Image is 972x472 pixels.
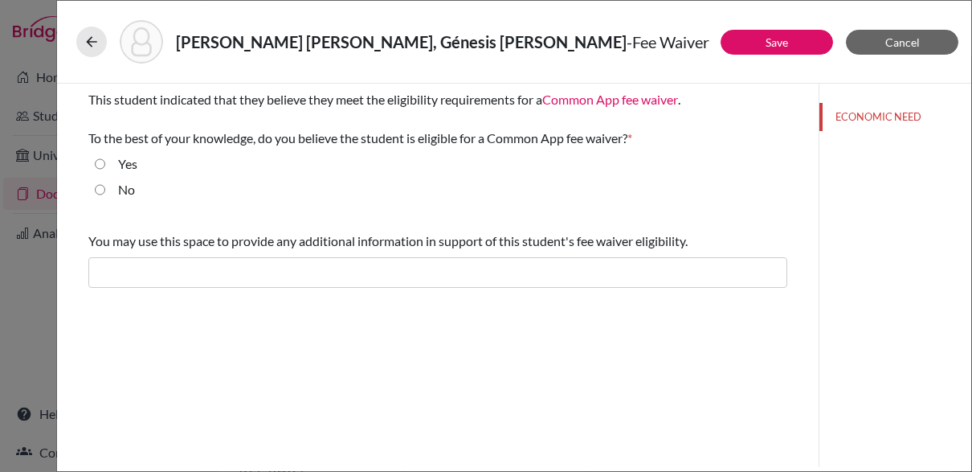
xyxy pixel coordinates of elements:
label: Yes [118,154,137,174]
span: You may use this space to provide any additional information in support of this student's fee wai... [88,233,688,248]
span: - Fee Waiver [627,32,709,51]
button: ECONOMIC NEED [819,103,971,131]
label: No [118,180,135,199]
span: This student indicated that they believe they meet the eligibility requirements for a . To the be... [88,92,680,146]
a: Common App fee waiver [542,92,678,107]
strong: [PERSON_NAME] [PERSON_NAME], Génesis [PERSON_NAME] [176,32,627,51]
